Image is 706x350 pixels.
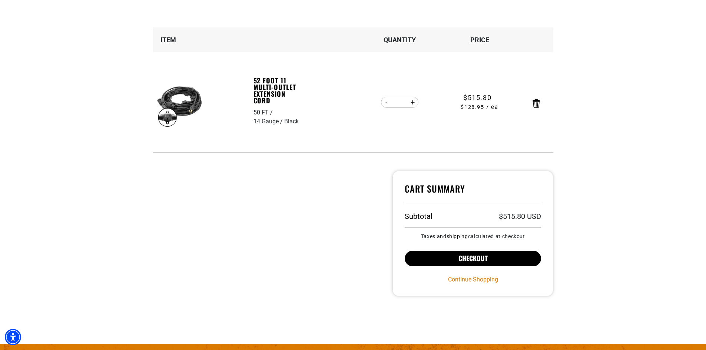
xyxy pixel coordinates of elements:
[440,27,520,52] th: Price
[463,93,491,103] span: $515.80
[405,183,541,202] h4: Cart Summary
[156,82,203,129] img: black
[447,233,468,239] a: shipping
[153,27,253,52] th: Item
[253,108,274,117] div: 50 FT
[499,213,541,220] p: $515.80 USD
[284,117,299,126] div: Black
[253,77,305,104] a: 52 Foot 11 Multi-Outlet Extension Cord
[533,101,540,106] a: Remove 52 Foot 11 Multi-Outlet Extension Cord - 50 FT / 14 Gauge / Black
[405,251,541,266] button: Checkout
[359,27,440,52] th: Quantity
[253,117,284,126] div: 14 Gauge
[448,275,498,284] a: Continue Shopping
[440,103,519,111] span: $128.95 / ea
[405,213,432,220] h3: Subtotal
[392,96,407,109] input: Quantity for 52 Foot 11 Multi-Outlet Extension Cord
[405,234,541,239] small: Taxes and calculated at checkout
[5,329,21,345] div: Accessibility Menu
